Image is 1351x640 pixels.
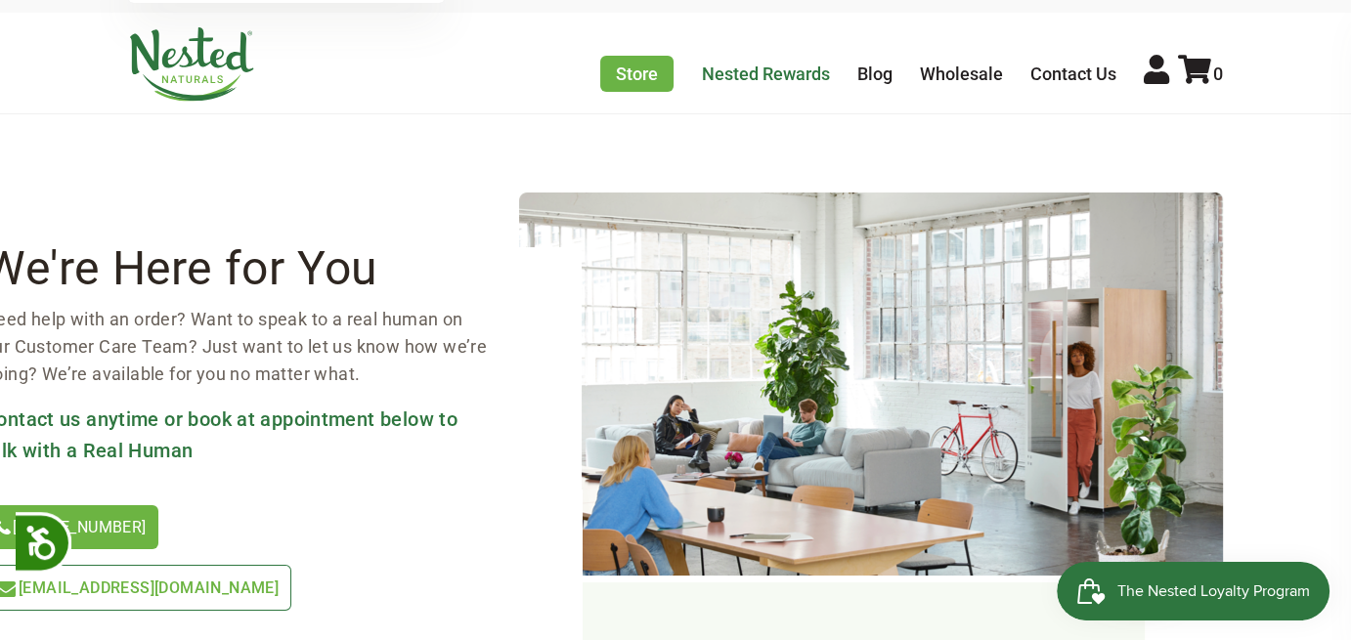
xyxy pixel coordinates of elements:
a: Wholesale [920,64,1003,84]
a: Nested Rewards [702,64,830,84]
span: 0 [1213,64,1223,84]
a: Contact Us [1030,64,1116,84]
iframe: Button to open loyalty program pop-up [1057,562,1331,620]
a: Store [600,56,674,92]
img: contact-header.png [519,192,1223,576]
img: contact-header-flower.png [1078,339,1223,631]
a: Blog [857,64,893,84]
a: 0 [1178,64,1223,84]
span: [EMAIL_ADDRESS][DOMAIN_NAME] [19,578,279,597]
img: Nested Naturals [128,27,255,102]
